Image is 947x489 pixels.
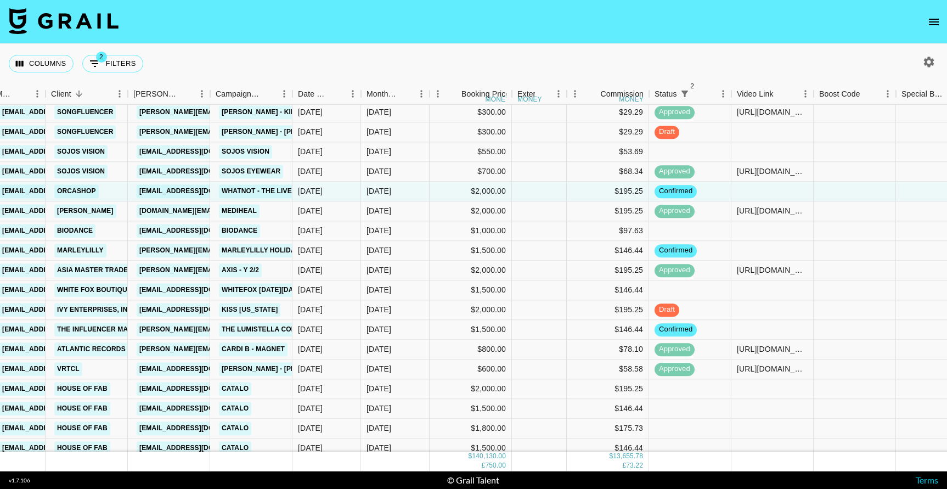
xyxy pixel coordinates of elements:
[567,182,649,201] div: $195.25
[219,105,343,119] a: [PERSON_NAME] - Killed The Man
[567,320,649,340] div: $146.44
[137,342,315,356] a: [PERSON_NAME][EMAIL_ADDRESS][DOMAIN_NAME]
[517,96,542,103] div: money
[219,125,369,139] a: [PERSON_NAME] - [PERSON_NAME] Is Why
[219,165,283,178] a: Sojos Eyewear
[345,86,361,102] button: Menu
[137,323,315,336] a: [PERSON_NAME][EMAIL_ADDRESS][DOMAIN_NAME]
[655,108,695,118] span: approved
[737,206,808,217] div: https://www.tiktok.com/@courtneyahoward/video/7557543875154382110
[367,166,391,177] div: Oct '25
[54,263,163,277] a: Asia Master Trade Co., Ltd.
[219,224,260,238] a: Biodance
[430,399,512,419] div: $1,500.00
[430,142,512,162] div: $550.00
[655,325,697,335] span: confirmed
[54,224,95,238] a: Biodance
[137,303,260,317] a: [EMAIL_ADDRESS][DOMAIN_NAME]
[430,359,512,379] div: $600.00
[194,86,210,102] button: Menu
[737,166,808,177] div: https://www.tiktok.com/@courtneyahoward/video/7556787545351195934
[430,300,512,320] div: $2,000.00
[137,204,371,218] a: [DOMAIN_NAME][EMAIL_ADDRESS][PERSON_NAME][DOMAIN_NAME]
[219,323,404,336] a: The Lumistella Company - Game Night Campaign
[430,162,512,182] div: $700.00
[367,443,391,454] div: Oct '25
[626,462,643,471] div: 73.22
[367,403,391,414] div: Oct '25
[655,83,677,105] div: Status
[367,305,391,316] div: Oct '25
[96,52,107,63] span: 2
[210,83,292,105] div: Campaign (Type)
[430,261,512,280] div: $2,000.00
[219,362,393,376] a: [PERSON_NAME] - [PERSON_NAME] CD Unboxing
[367,127,391,138] div: Oct '25
[613,452,643,462] div: 13,655.78
[609,452,613,462] div: $
[655,206,695,217] span: approved
[216,83,261,105] div: Campaign (Type)
[398,86,413,102] button: Sort
[298,83,329,105] div: Date Created
[367,364,391,375] div: Oct '25
[137,421,260,435] a: [EMAIL_ADDRESS][DOMAIN_NAME]
[137,224,260,238] a: [EMAIL_ADDRESS][DOMAIN_NAME]
[446,86,461,102] button: Sort
[54,165,108,178] a: SOJOS Vision
[219,382,251,396] a: Catalo
[677,86,692,102] div: 2 active filters
[367,423,391,434] div: Oct '25
[82,55,143,72] button: Show filters
[413,86,430,102] button: Menu
[54,382,110,396] a: House of Fab
[737,107,808,118] div: https://www.tiktok.com/@therealcassb/video/7558547927396846862
[567,419,649,439] div: $175.73
[774,86,789,102] button: Sort
[298,186,323,197] div: 9/24/2025
[137,145,260,159] a: [EMAIL_ADDRESS][DOMAIN_NAME]
[486,96,510,103] div: money
[261,86,276,102] button: Sort
[54,184,99,198] a: Orcashop
[655,364,695,375] span: approved
[298,384,323,395] div: 10/9/2025
[54,402,110,415] a: House of Fab
[567,340,649,359] div: $78.10
[655,345,695,355] span: approved
[567,201,649,221] div: $195.25
[655,127,679,138] span: draft
[430,439,512,458] div: $1,500.00
[567,122,649,142] div: $29.29
[298,147,323,158] div: 8/27/2025
[219,303,280,317] a: Kiss [US_STATE]
[9,55,74,72] button: Select columns
[737,344,808,355] div: https://www.tiktok.com/@matayasweeting/video/7556437781090684191
[430,182,512,201] div: $2,000.00
[367,107,391,118] div: Oct '25
[54,362,82,376] a: Vrtcl
[137,263,315,277] a: [PERSON_NAME][EMAIL_ADDRESS][DOMAIN_NAME]
[567,399,649,419] div: $146.44
[655,305,679,316] span: draft
[54,342,139,356] a: Atlantic Records US
[276,86,292,102] button: Menu
[655,187,697,197] span: confirmed
[219,184,385,198] a: Whatnot - The Live Shopping Marketplace
[567,261,649,280] div: $195.25
[430,280,512,300] div: $1,500.00
[298,226,323,237] div: 9/23/2025
[916,475,938,485] a: Terms
[367,83,398,105] div: Month Due
[219,342,288,356] a: Cardi B - Magnet
[219,204,260,218] a: Mediheal
[367,324,391,335] div: Oct '25
[133,83,178,105] div: [PERSON_NAME]
[860,86,876,102] button: Sort
[472,452,506,462] div: 140,130.00
[649,83,731,105] div: Status
[298,265,323,276] div: 8/5/2025
[298,245,323,256] div: 9/24/2025
[137,441,260,455] a: [EMAIL_ADDRESS][DOMAIN_NAME]
[367,186,391,197] div: Oct '25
